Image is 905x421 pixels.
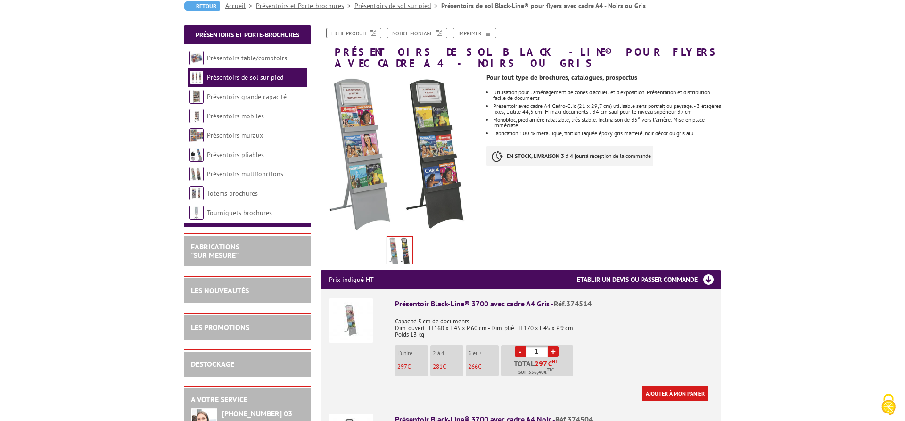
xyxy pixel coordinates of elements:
[354,1,441,10] a: Présentoirs de sol sur pied
[642,386,708,401] a: Ajouter à mon panier
[486,146,653,166] p: à réception de la commande
[453,28,496,38] a: Imprimer
[313,28,728,69] h1: Présentoirs de sol Black-Line® pour flyers avec cadre A4 - Noirs ou Gris
[535,360,548,367] span: 297
[329,270,374,289] p: Prix indiqué HT
[256,1,354,10] a: Présentoirs et Porte-brochures
[207,54,287,62] a: Présentoirs table/comptoirs
[207,170,283,178] a: Présentoirs multifonctions
[321,74,479,232] img: presentoirs_de_sol_374514.jpg
[468,350,499,356] p: 5 et +
[189,128,204,142] img: Présentoirs muraux
[552,358,558,365] sup: HT
[189,70,204,84] img: Présentoirs de sol sur pied
[397,363,428,370] p: €
[207,189,258,198] a: Totems brochures
[395,312,713,338] p: Capacité 5 cm de documents Dim. ouvert : H 160 x L 45 x P 60 cm - Dim. plié : H 170 x L 45 x P 9 ...
[189,90,204,104] img: Présentoirs grande capacité
[507,152,586,159] strong: EN STOCK, LIVRAISON 3 à 4 jours
[184,1,220,11] a: Retour
[395,298,713,309] div: Présentoir Black-Line® 3700 avec cadre A4 Gris -
[518,369,554,376] span: Soit €
[577,270,721,289] h3: Etablir un devis ou passer commande
[433,363,443,371] span: 281
[515,346,526,357] a: -
[877,393,900,416] img: Cookies (fenêtre modale)
[189,109,204,123] img: Présentoirs mobiles
[548,360,552,367] span: €
[191,322,249,332] a: LES PROMOTIONS
[207,73,283,82] a: Présentoirs de sol sur pied
[207,112,264,120] a: Présentoirs mobiles
[387,237,412,266] img: presentoirs_de_sol_374514.jpg
[207,208,272,217] a: Tourniquets brochures
[397,363,407,371] span: 297
[554,299,592,308] span: Réf.374514
[207,150,264,159] a: Présentoirs pliables
[191,286,249,295] a: LES NOUVEAUTÉS
[468,363,478,371] span: 266
[189,167,204,181] img: Présentoirs multifonctions
[468,363,499,370] p: €
[189,186,204,200] img: Totems brochures
[222,409,292,418] strong: [PHONE_NUMBER] 03
[387,28,447,38] a: Notice Montage
[397,350,428,356] p: L'unité
[547,367,554,372] sup: TTC
[189,51,204,65] img: Présentoirs table/comptoirs
[493,117,721,128] li: Monobloc, pied arrière rabattable, très stable. Inclinaison de 35° vers l'arrière. Mise en place ...
[225,1,256,10] a: Accueil
[329,298,373,343] img: Présentoir Black-Line® 3700 avec cadre A4 Gris
[503,360,573,376] p: Total
[872,389,905,421] button: Cookies (fenêtre modale)
[493,103,721,115] li: Présentoir avec cadre A4 Cadro-Clic (21 x 29,7 cm) utilisable sens portrait ou paysage. - 3 étagè...
[191,242,239,260] a: FABRICATIONS"Sur Mesure"
[493,90,721,101] li: Utilisation pour l'aménagement de zones d'accueil et d'exposition. Présentation et distribution f...
[433,350,463,356] p: 2 à 4
[433,363,463,370] p: €
[191,359,234,369] a: DESTOCKAGE
[196,31,299,39] a: Présentoirs et Porte-brochures
[548,346,559,357] a: +
[486,73,637,82] strong: Pour tout type de brochures, catalogues, prospectus
[207,92,287,101] a: Présentoirs grande capacité
[528,369,544,376] span: 356,40
[493,131,721,136] li: Fabrication 100 % métallique, finition laquée époxy gris martelé, noir décor ou gris alu
[189,206,204,220] img: Tourniquets brochures
[207,131,263,140] a: Présentoirs muraux
[189,148,204,162] img: Présentoirs pliables
[441,1,646,10] li: Présentoirs de sol Black-Line® pour flyers avec cadre A4 - Noirs ou Gris
[191,396,304,404] h2: A votre service
[326,28,381,38] a: Fiche produit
